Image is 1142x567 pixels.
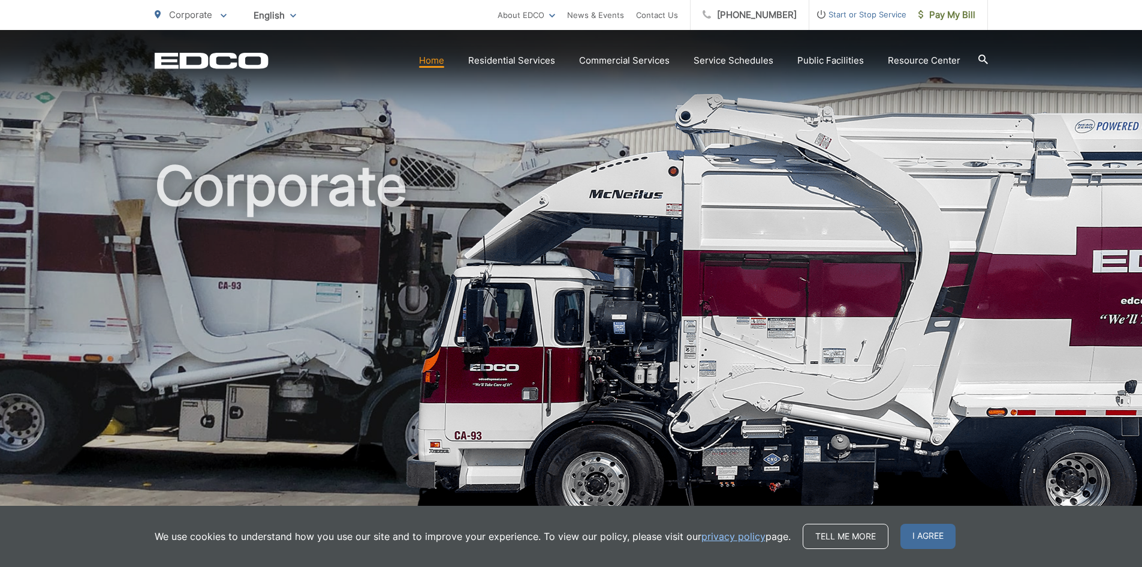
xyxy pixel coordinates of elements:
a: Resource Center [888,53,960,68]
a: Contact Us [636,8,678,22]
a: Tell me more [803,524,888,549]
a: privacy policy [701,529,766,544]
a: News & Events [567,8,624,22]
a: About EDCO [498,8,555,22]
a: Public Facilities [797,53,864,68]
span: Corporate [169,9,212,20]
span: I agree [900,524,956,549]
a: EDCD logo. Return to the homepage. [155,52,269,69]
a: Commercial Services [579,53,670,68]
a: Home [419,53,444,68]
span: English [245,5,305,26]
a: Residential Services [468,53,555,68]
p: We use cookies to understand how you use our site and to improve your experience. To view our pol... [155,529,791,544]
h1: Corporate [155,156,988,536]
span: Pay My Bill [918,8,975,22]
a: Service Schedules [694,53,773,68]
